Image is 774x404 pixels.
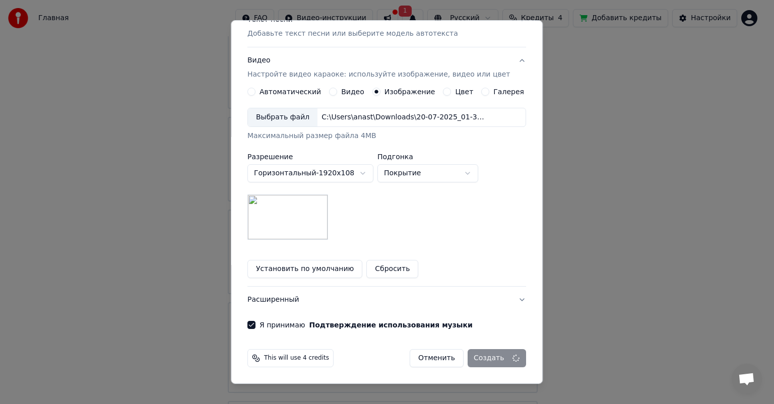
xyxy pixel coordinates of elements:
div: Видео [247,55,510,80]
div: Максимальный размер файла 4MB [247,131,526,141]
div: ВидеоНастройте видео караоке: используйте изображение, видео или цвет [247,88,526,286]
label: Разрешение [247,153,373,160]
label: Галерея [494,88,525,95]
label: Изображение [384,88,435,95]
div: Выбрать файл [248,108,317,126]
label: Автоматический [260,88,321,95]
div: Текст песни [247,15,293,25]
button: Я принимаю [309,321,473,328]
label: Цвет [456,88,474,95]
div: C:\Users\anast\Downloads\20-07-2025_01-39-23\на караоке\сказочники не нужны.jpg [317,112,489,122]
button: Сбросить [367,260,419,278]
p: Добавьте текст песни или выберите модель автотекста [247,29,458,39]
button: Текст песниДобавьте текст песни или выберите модель автотекста [247,7,526,47]
button: Отменить [410,349,464,367]
button: Расширенный [247,287,526,313]
label: Подгонка [377,153,478,160]
p: Настройте видео караоке: используйте изображение, видео или цвет [247,70,510,80]
button: Установить по умолчанию [247,260,362,278]
label: Я принимаю [260,321,473,328]
button: ВидеоНастройте видео караоке: используйте изображение, видео или цвет [247,47,526,88]
span: This will use 4 credits [264,354,329,362]
label: Видео [341,88,364,95]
